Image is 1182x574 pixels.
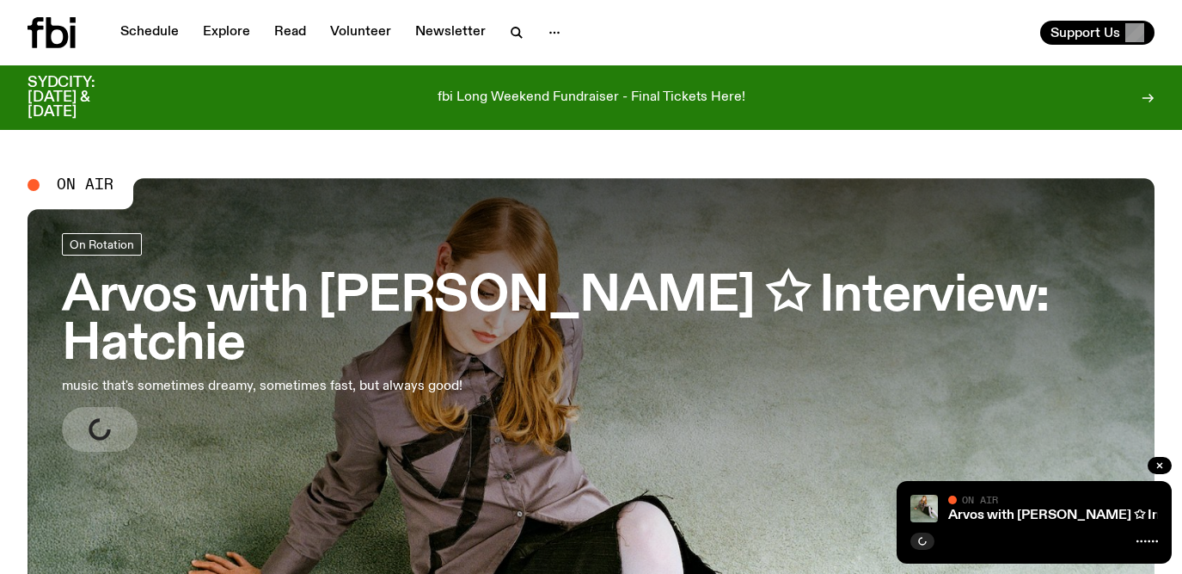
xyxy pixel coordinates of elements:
a: Read [264,21,316,45]
h3: Arvos with [PERSON_NAME] ✩ Interview: Hatchie [62,273,1120,369]
a: Schedule [110,21,189,45]
p: fbi Long Weekend Fundraiser - Final Tickets Here! [438,90,745,106]
button: Support Us [1040,21,1154,45]
a: Volunteer [320,21,401,45]
span: On Air [962,494,998,505]
a: Explore [193,21,260,45]
a: Arvos with [PERSON_NAME] ✩ Interview: Hatchiemusic that's sometimes dreamy, sometimes fast, but a... [62,233,1120,452]
span: Support Us [1050,25,1120,40]
p: music that's sometimes dreamy, sometimes fast, but always good! [62,376,502,397]
h3: SYDCITY: [DATE] & [DATE] [28,76,138,120]
span: On Rotation [70,238,134,251]
a: Newsletter [405,21,496,45]
img: Girl with long hair is sitting back on the ground comfortably [910,495,938,522]
span: On Air [57,177,113,193]
a: On Rotation [62,233,142,256]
